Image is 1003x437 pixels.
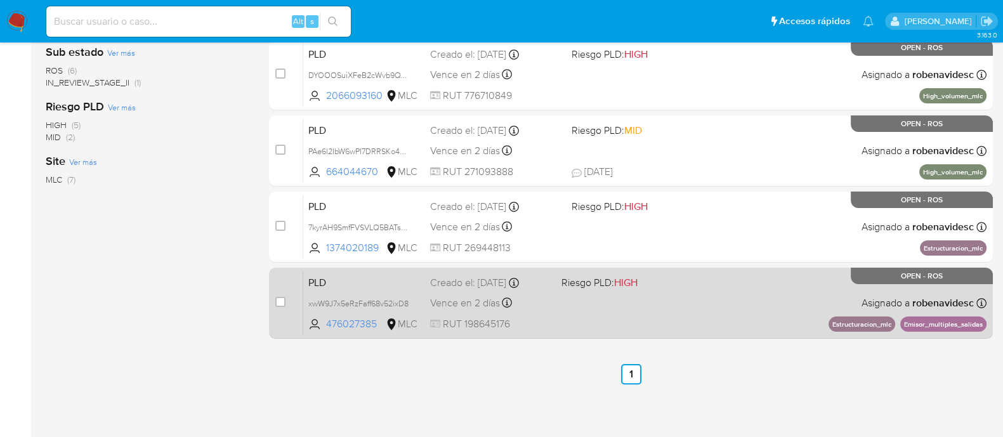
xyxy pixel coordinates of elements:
[863,16,874,27] a: Notificaciones
[904,15,976,27] p: rociodaniela.benavidescatalan@mercadolibre.cl
[980,15,993,28] a: Salir
[46,13,351,30] input: Buscar usuario o caso...
[976,30,997,40] span: 3.163.0
[320,13,346,30] button: search-icon
[779,15,850,28] span: Accesos rápidos
[310,15,314,27] span: s
[293,15,303,27] span: Alt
